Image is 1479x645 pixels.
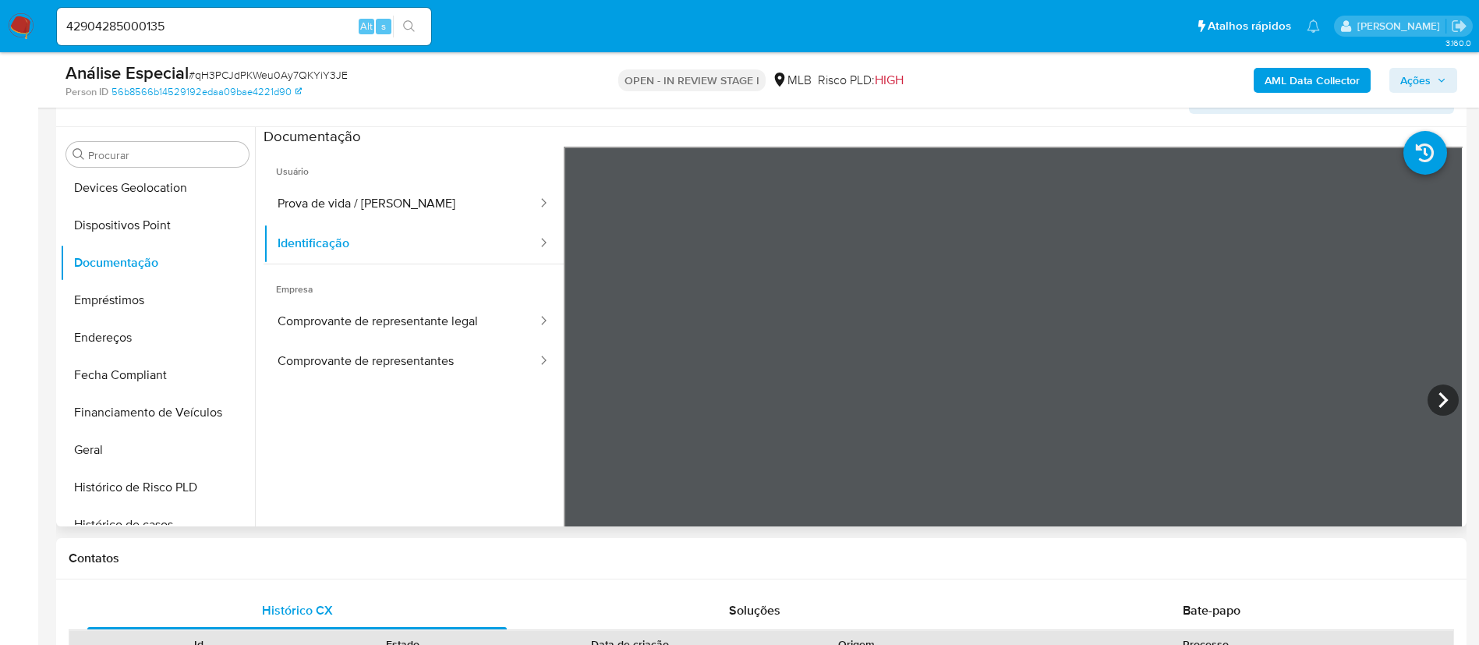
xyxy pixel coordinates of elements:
span: Atalhos rápidos [1208,18,1291,34]
span: Ações [1400,68,1431,93]
span: s [381,19,386,34]
b: Análise Especial [65,60,189,85]
button: Histórico de casos [60,506,255,544]
p: OPEN - IN REVIEW STAGE I [618,69,766,91]
button: Procurar [73,148,85,161]
input: Procurar [88,148,242,162]
button: Ações [1389,68,1457,93]
button: Fecha Compliant [60,356,255,394]
span: Bate-papo [1183,601,1240,619]
button: Documentação [60,244,255,282]
span: Soluções [729,601,780,619]
div: MLB [772,72,812,89]
span: Alt [360,19,373,34]
span: 3.160.0 [1445,37,1471,49]
span: Risco PLD: [818,72,904,89]
button: Empréstimos [60,282,255,319]
a: 56b8566b14529192edaa09bae4221d90 [111,85,302,99]
span: # qH3PCJdPKWeu0Ay7QKYiY3JE [189,67,348,83]
a: Notificações [1307,19,1320,33]
button: Dispositivos Point [60,207,255,244]
h1: Contatos [69,551,1454,566]
a: Sair [1451,18,1467,34]
button: search-icon [393,16,425,37]
b: Person ID [65,85,108,99]
span: Histórico CX [262,601,333,619]
input: Pesquise usuários ou casos... [57,16,431,37]
button: AML Data Collector [1254,68,1371,93]
span: HIGH [875,71,904,89]
button: Histórico de Risco PLD [60,469,255,506]
button: Financiamento de Veículos [60,394,255,431]
b: AML Data Collector [1265,68,1360,93]
button: Endereços [60,319,255,356]
button: Geral [60,431,255,469]
p: laisa.felismino@mercadolivre.com [1357,19,1445,34]
button: Devices Geolocation [60,169,255,207]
